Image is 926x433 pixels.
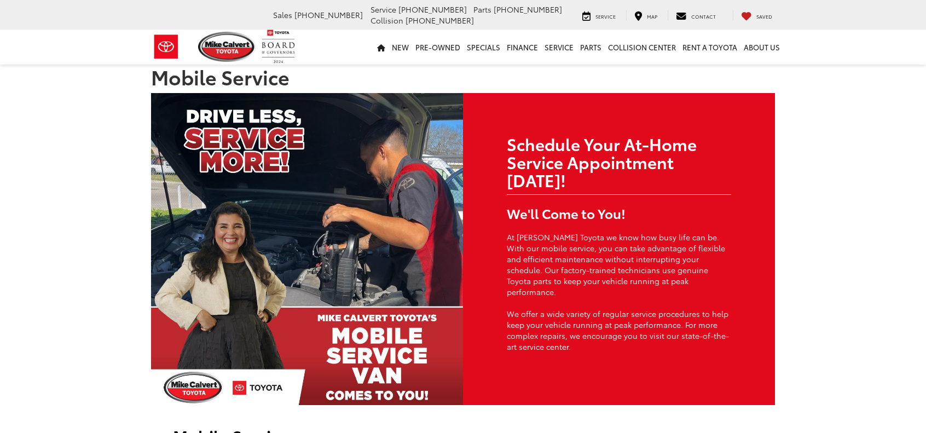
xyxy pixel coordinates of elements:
img: Mike Calvert Toyota [198,32,256,62]
span: Parts [473,4,491,15]
a: Rent a Toyota [679,30,740,65]
a: Service [541,30,577,65]
span: Collision [371,15,403,26]
a: Home [374,30,389,65]
span: [PHONE_NUMBER] [294,9,363,20]
p: We offer a wide variety of regular service procedures to help keep your vehicle running at peak p... [507,308,731,352]
img: Toyota [146,29,187,65]
a: Map [626,10,665,21]
span: Map [647,13,657,20]
span: Service [595,13,616,20]
a: Pre-Owned [412,30,464,65]
span: Sales [273,9,292,20]
a: Service [574,10,624,21]
span: Contact [691,13,716,20]
span: [PHONE_NUMBER] [494,4,562,15]
span: Saved [756,13,772,20]
a: Specials [464,30,503,65]
a: Parts [577,30,605,65]
h1: Mobile Service [151,66,775,88]
a: About Us [740,30,783,65]
a: Contact [668,10,724,21]
span: Service [371,4,396,15]
img: Mobile Service that Comes to You! [151,93,463,405]
span: [PHONE_NUMBER] [406,15,474,26]
a: Finance [503,30,541,65]
a: My Saved Vehicles [733,10,780,21]
h2: Schedule Your At-Home Service Appointment [DATE]! [507,135,731,189]
a: New [389,30,412,65]
a: Collision Center [605,30,679,65]
span: [PHONE_NUMBER] [398,4,467,15]
p: At [PERSON_NAME] Toyota we know how busy life can be. With our mobile service, you can take advan... [507,232,731,297]
h3: We'll Come to You! [507,206,731,220]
